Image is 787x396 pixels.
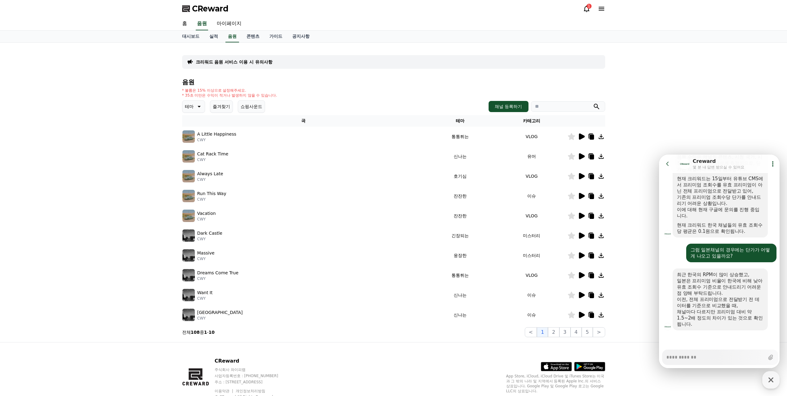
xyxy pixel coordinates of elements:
button: 즐겨찾기 [210,100,233,113]
div: 1 [587,4,592,9]
button: 채널 등록하기 [489,101,528,112]
p: CWY [197,137,237,142]
button: 테마 [182,100,205,113]
p: Want It [197,289,213,296]
img: music [182,150,195,163]
p: Dark Castle [197,230,222,237]
p: CWY [197,197,226,202]
td: 이슈 [496,305,567,325]
a: 이용약관 [215,389,234,393]
p: 주소 : [STREET_ADDRESS] [215,380,290,385]
td: VLOG [496,265,567,285]
td: 긴장되는 [425,226,496,246]
td: 이슈 [496,285,567,305]
td: 통통튀는 [425,127,496,146]
a: 음원 [225,31,239,42]
img: music [182,130,195,143]
td: VLOG [496,127,567,146]
td: VLOG [496,206,567,226]
td: 웅장한 [425,246,496,265]
a: 개인정보처리방침 [236,389,265,393]
button: 4 [571,327,582,337]
a: CReward [182,4,229,14]
p: Always Late [197,171,223,177]
p: CReward [215,357,290,365]
p: Dreams Come True [197,270,239,276]
img: music [182,289,195,301]
a: 마이페이지 [212,17,246,30]
p: Vacation [197,210,216,217]
a: 대시보드 [177,31,204,42]
a: 크리워드 음원 서비스 이용 시 유의사항 [196,59,272,65]
a: 1 [583,5,590,12]
h4: 음원 [182,79,605,85]
a: 공지사항 [287,31,314,42]
p: Cat Rack Time [197,151,229,157]
p: Massive [197,250,215,256]
td: 미스터리 [496,226,567,246]
button: < [525,327,537,337]
th: 테마 [425,115,496,127]
p: Run This Way [197,190,226,197]
p: * 35초 미만은 수익이 적거나 발생하지 않을 수 있습니다. [182,93,277,98]
p: CWY [197,296,213,301]
button: 1 [537,327,548,337]
p: CWY [197,237,222,242]
a: 홈 [177,17,192,30]
p: CWY [197,157,229,162]
img: music [182,309,195,321]
img: music [182,210,195,222]
td: 잔잔한 [425,186,496,206]
img: music [182,269,195,281]
p: CWY [197,217,216,222]
p: 사업자등록번호 : [PHONE_NUMBER] [215,373,290,378]
td: 신나는 [425,285,496,305]
span: CReward [192,4,229,14]
img: music [182,170,195,182]
td: 잔잔한 [425,206,496,226]
strong: 1 [204,330,207,335]
button: > [593,327,605,337]
td: 호기심 [425,166,496,186]
p: [GEOGRAPHIC_DATA] [197,309,243,316]
a: 가이드 [264,31,287,42]
img: music [182,249,195,262]
p: CWY [197,256,215,261]
th: 카테고리 [496,115,567,127]
a: 음원 [196,17,208,30]
td: 이슈 [496,186,567,206]
iframe: Channel chat [659,154,780,368]
a: 실적 [204,31,223,42]
img: music [182,229,195,242]
p: CWY [197,316,243,321]
button: 쇼핑사운드 [238,100,265,113]
p: * 볼륨은 15% 이상으로 설정해주세요. [182,88,277,93]
td: VLOG [496,166,567,186]
a: 콘텐츠 [242,31,264,42]
p: A Little Happiness [197,131,237,137]
button: 3 [559,327,571,337]
img: music [182,190,195,202]
p: 주식회사 와이피랩 [215,367,290,372]
td: 통통튀는 [425,265,496,285]
p: 전체 중 - [182,329,215,335]
strong: 108 [191,330,200,335]
td: 미스터리 [496,246,567,265]
td: 신나는 [425,305,496,325]
p: CWY [197,276,239,281]
th: 곡 [182,115,425,127]
p: CWY [197,177,223,182]
td: 신나는 [425,146,496,166]
button: 2 [548,327,559,337]
button: 5 [582,327,593,337]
